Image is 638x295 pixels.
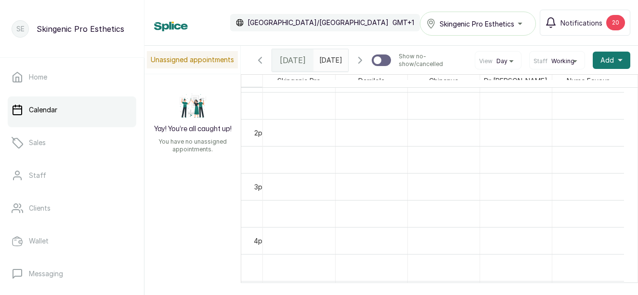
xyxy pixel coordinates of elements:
[154,124,232,134] h2: Yay! You’re all caught up!
[8,162,136,189] a: Staff
[540,10,630,36] button: Notifications20
[600,55,614,65] span: Add
[29,138,46,147] p: Sales
[560,18,602,28] span: Notifications
[479,57,493,65] span: View
[29,203,51,213] p: Clients
[8,129,136,156] a: Sales
[534,57,547,65] span: Staff
[8,195,136,222] a: Clients
[8,64,136,91] a: Home
[16,24,25,34] p: SE
[534,57,581,65] button: StaffWorking
[29,236,49,246] p: Wallet
[606,15,625,30] div: 20
[147,51,238,68] p: Unassigned appointments
[29,105,57,115] p: Calendar
[247,18,389,27] p: [GEOGRAPHIC_DATA]/[GEOGRAPHIC_DATA]
[356,75,387,87] span: Damilola
[272,49,313,71] div: [DATE]
[399,53,467,68] p: Show no-show/cancelled
[275,75,323,87] span: Skingenic Pro
[8,260,136,287] a: Messaging
[427,75,460,87] span: Chinenye
[440,19,514,29] span: Skingenic Pro Esthetics
[392,18,414,27] p: GMT+1
[29,72,47,82] p: Home
[479,57,517,65] button: ViewDay
[482,75,549,87] span: Dr [PERSON_NAME]
[593,52,630,69] button: Add
[496,57,508,65] span: Day
[29,269,63,279] p: Messaging
[551,57,574,65] span: Working
[420,12,536,36] button: Skingenic Pro Esthetics
[29,171,46,180] p: Staff
[252,182,270,192] div: 3pm
[8,96,136,123] a: Calendar
[37,23,124,35] p: Skingenic Pro Esthetics
[565,75,611,87] span: Nurse Favour
[252,128,270,138] div: 2pm
[8,228,136,255] a: Wallet
[280,54,306,66] span: [DATE]
[150,138,235,153] p: You have no unassigned appointments.
[252,236,270,246] div: 4pm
